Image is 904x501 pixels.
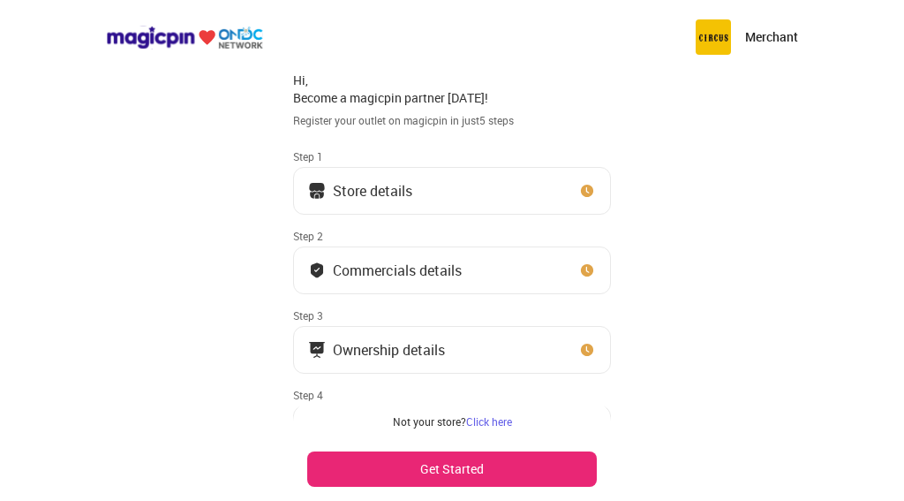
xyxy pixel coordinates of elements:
img: clock_icon_new.67dbf243.svg [578,182,596,200]
button: Store details [293,167,611,215]
img: ondc-logo-new-small.8a59708e.svg [106,26,263,49]
button: Ownership details [293,326,611,374]
a: Click here [466,414,512,429]
div: Register your outlet on magicpin in just 5 steps [293,113,611,128]
img: clock_icon_new.67dbf243.svg [578,262,596,279]
img: clock_icon_new.67dbf243.svg [578,341,596,359]
div: Step 4 [293,388,611,402]
span: Not your store? [393,414,466,429]
img: storeIcon.9b1f7264.svg [308,182,326,200]
div: Ownership details [333,345,445,354]
div: Step 2 [293,229,611,243]
button: Commercials details [293,247,611,294]
div: Step 1 [293,149,611,163]
img: commercials_icon.983f7837.svg [308,341,326,359]
img: bank_details_tick.fdc3558c.svg [308,262,326,279]
img: circus.b677b59b.png [696,19,731,55]
div: Store details [333,186,412,195]
div: Hi, Become a magicpin partner [DATE]! [293,72,611,106]
p: Merchant [745,28,798,46]
button: Get Started [307,452,597,487]
div: Commercials details [333,266,462,275]
div: Step 3 [293,308,611,323]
